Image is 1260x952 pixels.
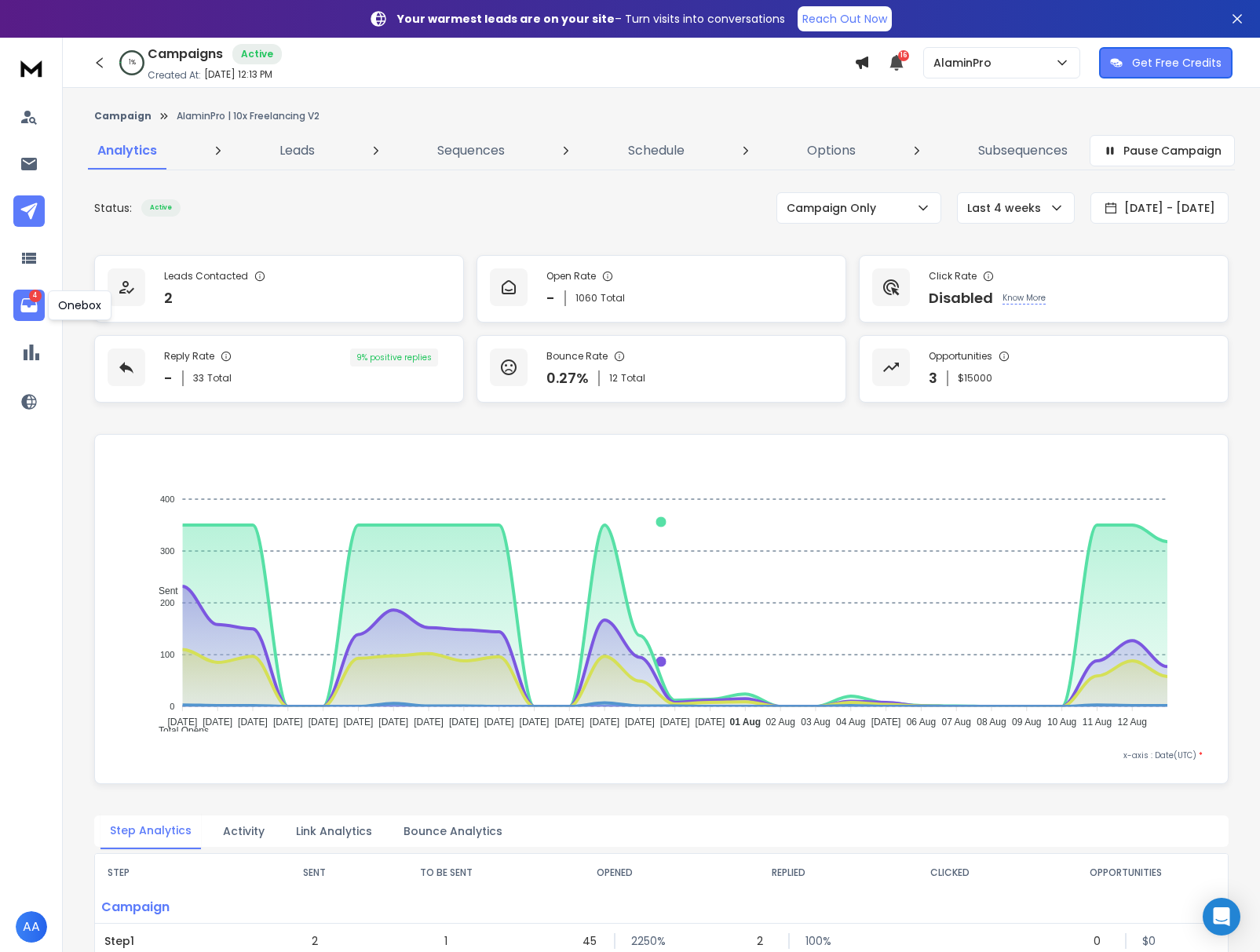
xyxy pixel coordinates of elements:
tspan: 11 Aug [1083,717,1112,728]
p: 2 [164,287,173,309]
tspan: [DATE] [696,717,725,728]
p: 1 % [129,58,136,67]
div: Active [141,199,181,217]
div: 9 % positive replies [350,348,438,367]
p: Campaign Only [787,200,882,216]
a: 4 [13,290,45,321]
p: 2 [312,933,318,949]
button: Get Free Credits [1099,47,1233,78]
p: Click Rate [929,270,977,283]
p: Status: [94,200,132,216]
p: x-axis : Date(UTC) [120,750,1203,761]
button: [DATE] - [DATE] [1090,192,1229,224]
span: Total [621,372,645,385]
p: Leads Contacted [164,270,248,283]
p: Step 1 [104,933,255,949]
span: Sent [147,585,178,596]
p: 0 [1094,933,1109,949]
div: Open Intercom Messenger [1203,898,1240,936]
p: 1 [444,933,447,949]
p: 0.27 % [546,367,589,389]
th: REPLIED [702,854,876,892]
a: Bounce Rate0.27%12Total [477,335,846,403]
p: Open Rate [546,270,596,283]
a: Leads Contacted2 [94,255,464,323]
a: Sequences [428,132,514,170]
tspan: [DATE] [625,717,655,728]
a: Analytics [88,132,166,170]
button: AA [16,911,47,943]
th: SENT [265,854,365,892]
span: 16 [898,50,909,61]
p: 2 [757,933,772,949]
tspan: [DATE] [344,717,374,728]
span: 33 [193,372,204,385]
tspan: 12 Aug [1118,717,1147,728]
tspan: 01 Aug [730,717,761,728]
a: Reply Rate-33Total9% positive replies [94,335,464,403]
p: AlaminPro | 10x Freelancing V2 [177,110,320,122]
p: Campaign [95,892,265,923]
tspan: [DATE] [415,717,444,728]
tspan: [DATE] [203,717,233,728]
p: Sequences [437,141,505,160]
p: Disabled [929,287,993,309]
button: Pause Campaign [1090,135,1235,166]
tspan: [DATE] [871,717,901,728]
tspan: 02 Aug [766,717,795,728]
tspan: [DATE] [379,717,409,728]
tspan: 07 Aug [942,717,971,728]
tspan: 10 Aug [1047,717,1076,728]
p: Opportunities [929,350,992,363]
tspan: [DATE] [555,717,585,728]
div: Active [232,44,282,64]
a: Leads [270,132,324,170]
span: Total [601,292,625,305]
button: Activity [214,814,274,848]
p: Created At: [148,69,201,82]
tspan: [DATE] [273,717,303,728]
button: Bounce Analytics [394,814,512,848]
div: Onebox [48,290,111,320]
a: Subsequences [969,132,1077,170]
p: Options [807,141,856,160]
p: 3 [929,367,937,389]
a: Schedule [619,132,694,170]
tspan: 200 [160,598,174,607]
tspan: 300 [160,546,174,556]
img: logo [16,53,47,82]
button: Step Analytics [100,813,201,849]
p: 45 [583,933,598,949]
tspan: [DATE] [239,717,268,728]
strong: Your warmest leads are on your site [397,11,615,27]
th: OPENED [528,854,702,892]
span: Total [207,372,232,385]
th: CLICKED [876,854,1024,892]
span: 12 [609,372,618,385]
tspan: [DATE] [484,717,514,728]
tspan: 0 [170,702,175,711]
p: Analytics [97,141,157,160]
tspan: [DATE] [168,717,198,728]
p: Reach Out Now [802,11,887,27]
a: Reach Out Now [798,6,892,31]
p: – Turn visits into conversations [397,11,785,27]
tspan: [DATE] [660,717,690,728]
tspan: 04 Aug [837,717,866,728]
tspan: 06 Aug [907,717,936,728]
p: Know More [1003,292,1046,305]
a: Open Rate-1060Total [477,255,846,323]
h1: Campaigns [148,45,223,64]
a: Opportunities3$15000 [859,335,1229,403]
p: [DATE] 12:13 PM [204,68,272,81]
button: Link Analytics [287,814,382,848]
p: Reply Rate [164,350,214,363]
a: Click RateDisabledKnow More [859,255,1229,323]
th: STEP [95,854,265,892]
button: Campaign [94,110,152,122]
tspan: 09 Aug [1013,717,1042,728]
p: - [546,287,555,309]
tspan: [DATE] [449,717,479,728]
tspan: 03 Aug [802,717,831,728]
